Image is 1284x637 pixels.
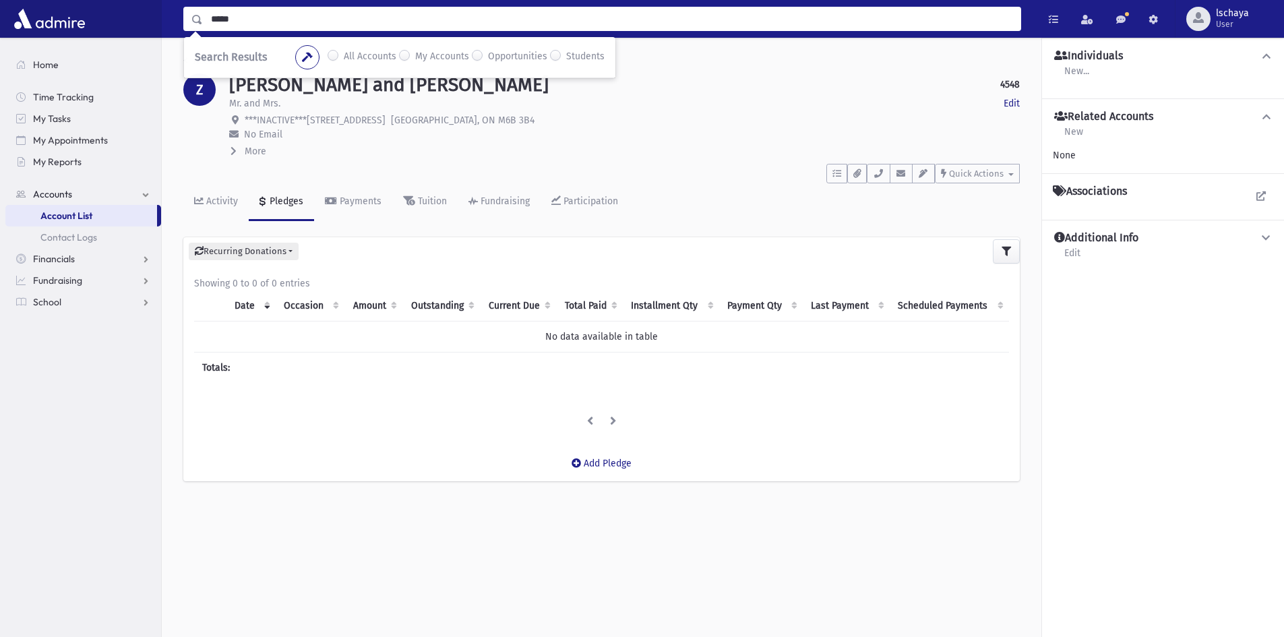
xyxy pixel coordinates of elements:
[276,291,344,322] th: Occasion : activate to sort column ascending
[33,296,61,308] span: School
[183,73,216,106] div: Z
[183,183,249,221] a: Activity
[392,183,458,221] a: Tuition
[415,49,469,65] label: My Accounts
[33,274,82,286] span: Fundraising
[40,231,97,243] span: Contact Logs
[935,164,1020,183] button: Quick Actions
[623,291,719,322] th: Installment Qty: activate to sort column ascending
[1053,185,1127,198] h4: Associations
[556,291,623,322] th: Total Paid: activate to sort column ascending
[314,183,392,221] a: Payments
[391,115,534,126] span: [GEOGRAPHIC_DATA], ON M6B 3B4
[1216,8,1249,19] span: lschaya
[337,195,381,207] div: Payments
[267,195,303,207] div: Pledges
[458,183,541,221] a: Fundraising
[1054,110,1153,124] h4: Related Accounts
[194,321,1009,352] td: No data available in table
[195,51,267,63] span: Search Results
[541,183,629,221] a: Participation
[245,115,386,126] span: ***INACTIVE***[STREET_ADDRESS]
[5,108,161,129] a: My Tasks
[33,253,75,265] span: Financials
[344,49,396,65] label: All Accounts
[40,210,92,222] span: Account List
[1053,110,1273,124] button: Related Accounts
[402,291,480,322] th: Outstanding: activate to sort column ascending
[189,243,299,260] button: Recurring Donations
[344,291,402,322] th: Amount: activate to sort column ascending
[5,205,157,226] a: Account List
[229,73,549,96] h1: [PERSON_NAME] and [PERSON_NAME]
[245,146,266,157] span: More
[5,270,161,291] a: Fundraising
[561,195,618,207] div: Participation
[33,156,82,168] span: My Reports
[5,248,161,270] a: Financials
[33,113,71,125] span: My Tasks
[33,91,94,103] span: Time Tracking
[183,55,233,67] a: Accounts
[244,129,282,140] span: No Email
[1053,148,1273,162] div: None
[204,195,238,207] div: Activity
[566,49,605,65] label: Students
[203,7,1020,31] input: Search
[1000,78,1020,92] strong: 4548
[5,151,161,173] a: My Reports
[890,291,1009,322] th: Scheduled Payments: activate to sort column ascending
[719,291,803,322] th: Payment Qty: activate to sort column ascending
[1064,63,1090,88] a: New...
[5,54,161,75] a: Home
[33,188,72,200] span: Accounts
[1064,245,1081,270] a: Edit
[1064,124,1084,148] a: New
[415,195,447,207] div: Tuition
[1053,49,1273,63] button: Individuals
[229,96,280,111] p: Mr. and Mrs.
[249,183,314,221] a: Pledges
[478,195,530,207] div: Fundraising
[5,86,161,108] a: Time Tracking
[33,59,59,71] span: Home
[5,129,161,151] a: My Appointments
[488,49,547,65] label: Opportunities
[561,447,642,480] a: Add Pledge
[1004,96,1020,111] a: Edit
[229,144,268,158] button: More
[1054,49,1123,63] h4: Individuals
[5,183,161,205] a: Accounts
[803,291,890,322] th: Last Payment: activate to sort column ascending
[194,352,344,383] th: Totals:
[1054,231,1138,245] h4: Additional Info
[1216,19,1249,30] span: User
[183,54,233,73] nav: breadcrumb
[480,291,556,322] th: Current Due: activate to sort column ascending
[949,169,1004,179] span: Quick Actions
[1053,231,1273,245] button: Additional Info
[5,226,161,248] a: Contact Logs
[226,291,276,322] th: Date: activate to sort column ascending
[33,134,108,146] span: My Appointments
[11,5,88,32] img: AdmirePro
[194,276,1009,291] div: Showing 0 to 0 of 0 entries
[5,291,161,313] a: School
